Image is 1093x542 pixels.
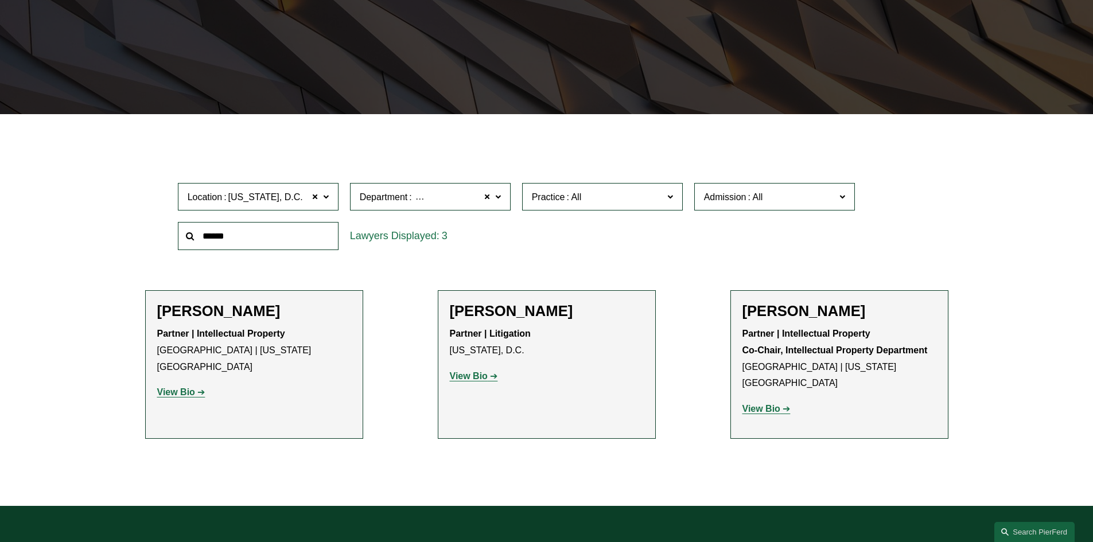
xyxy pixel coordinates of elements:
[414,190,495,205] span: Intellectual Property
[360,192,408,202] span: Department
[450,371,488,381] strong: View Bio
[157,387,195,397] strong: View Bio
[450,329,531,338] strong: Partner | Litigation
[188,192,223,202] span: Location
[450,371,498,381] a: View Bio
[742,404,780,414] strong: View Bio
[742,326,936,392] p: [GEOGRAPHIC_DATA] | [US_STATE][GEOGRAPHIC_DATA]
[157,302,351,320] h2: [PERSON_NAME]
[742,302,936,320] h2: [PERSON_NAME]
[442,230,448,241] span: 3
[450,326,644,359] p: [US_STATE], D.C.
[157,326,351,375] p: [GEOGRAPHIC_DATA] | [US_STATE][GEOGRAPHIC_DATA]
[228,190,303,205] span: [US_STATE], D.C.
[994,522,1075,542] a: Search this site
[532,192,565,202] span: Practice
[742,329,928,355] strong: Partner | Intellectual Property Co-Chair, Intellectual Property Department
[157,387,205,397] a: View Bio
[157,329,285,338] strong: Partner | Intellectual Property
[742,404,791,414] a: View Bio
[450,302,644,320] h2: [PERSON_NAME]
[704,192,746,202] span: Admission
